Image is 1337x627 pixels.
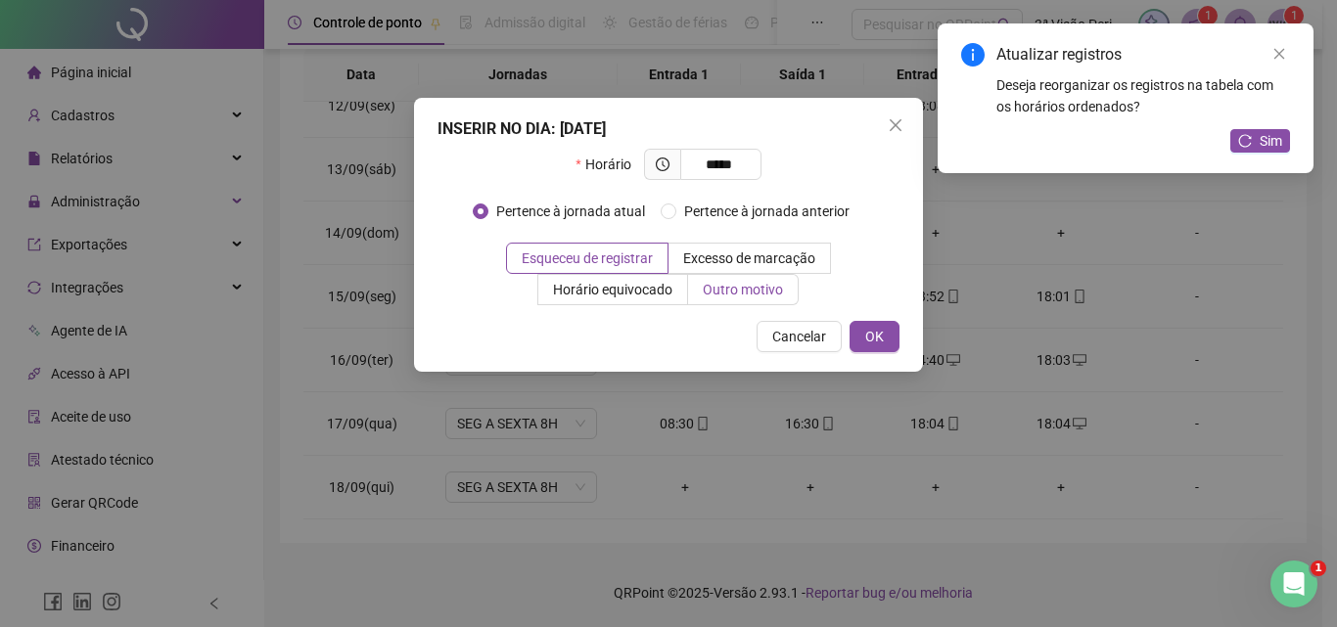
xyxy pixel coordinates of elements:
[553,282,672,297] span: Horário equivocado
[676,201,857,222] span: Pertence à jornada anterior
[1260,130,1282,152] span: Sim
[1230,129,1290,153] button: Sim
[996,74,1290,117] div: Deseja reorganizar os registros na tabela com os horários ordenados?
[850,321,899,352] button: OK
[656,157,669,171] span: clock-circle
[772,326,826,347] span: Cancelar
[865,326,884,347] span: OK
[1268,43,1290,65] a: Close
[757,321,842,352] button: Cancelar
[888,117,903,133] span: close
[1272,47,1286,61] span: close
[522,250,653,266] span: Esqueceu de registrar
[1270,560,1317,607] iframe: Intercom live chat
[488,201,653,222] span: Pertence à jornada atual
[1238,134,1252,148] span: reload
[576,149,643,180] label: Horário
[1311,560,1326,576] span: 1
[996,43,1290,67] div: Atualizar registros
[703,282,783,297] span: Outro motivo
[961,43,985,67] span: info-circle
[438,117,899,141] div: INSERIR NO DIA : [DATE]
[880,110,911,141] button: Close
[683,250,815,266] span: Excesso de marcação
